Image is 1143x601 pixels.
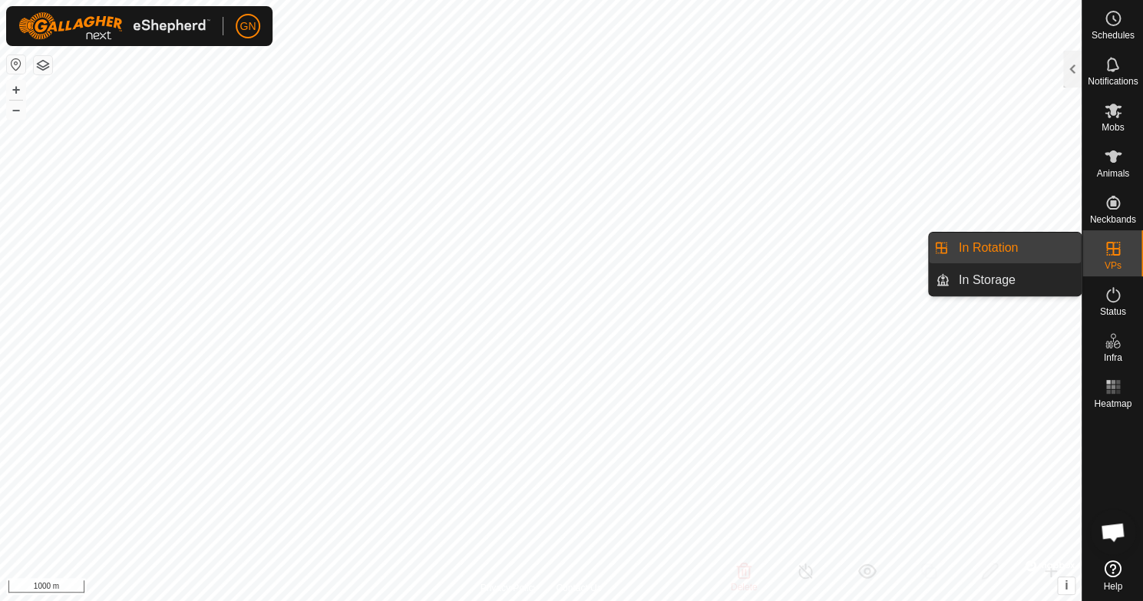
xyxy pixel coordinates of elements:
a: In Storage [950,265,1081,296]
span: Help [1103,582,1122,591]
span: i [1065,579,1068,592]
span: Mobs [1102,123,1124,132]
span: Notifications [1088,77,1138,86]
li: In Storage [929,265,1082,296]
button: + [7,81,25,99]
div: Open chat [1090,509,1136,555]
button: Reset Map [7,55,25,74]
button: i [1058,577,1075,594]
button: – [7,101,25,119]
span: In Rotation [959,239,1018,257]
button: Map Layers [34,56,52,74]
li: In Rotation [929,233,1082,263]
a: Privacy Policy [480,581,537,595]
span: GN [240,18,256,35]
span: Heatmap [1094,399,1131,408]
a: Help [1082,554,1143,597]
span: In Storage [959,271,1016,289]
span: VPs [1104,261,1121,270]
span: Schedules [1091,31,1134,40]
a: In Rotation [950,233,1081,263]
img: Gallagher Logo [18,12,210,40]
a: Contact Us [556,581,601,595]
span: Neckbands [1089,215,1135,224]
span: Infra [1103,353,1122,362]
span: Animals [1096,169,1129,178]
span: Status [1099,307,1125,316]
